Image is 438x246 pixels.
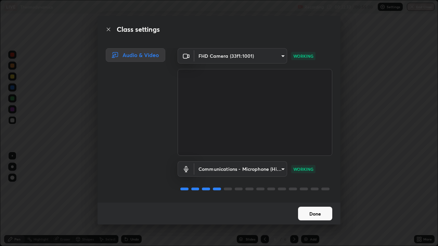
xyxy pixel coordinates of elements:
h2: Class settings [117,24,160,35]
p: WORKING [293,53,313,59]
button: Done [298,207,332,220]
div: FHD Camera (33f1:1001) [194,161,287,177]
p: WORKING [293,166,313,172]
div: Audio & Video [106,48,165,62]
div: FHD Camera (33f1:1001) [194,48,287,64]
